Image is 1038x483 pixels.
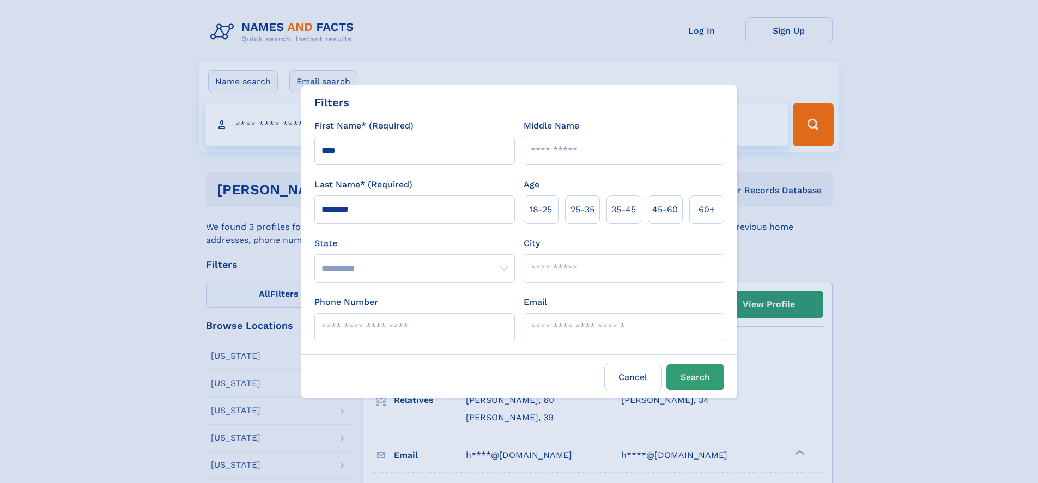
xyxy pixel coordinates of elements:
[314,94,349,111] div: Filters
[314,296,378,309] label: Phone Number
[570,203,594,216] span: 25‑35
[524,237,540,250] label: City
[530,203,552,216] span: 18‑25
[604,364,662,390] label: Cancel
[666,364,724,390] button: Search
[652,203,678,216] span: 45‑60
[524,119,579,132] label: Middle Name
[611,203,636,216] span: 35‑45
[314,119,414,132] label: First Name* (Required)
[524,296,547,309] label: Email
[699,203,715,216] span: 60+
[314,178,412,191] label: Last Name* (Required)
[524,178,539,191] label: Age
[314,237,515,250] label: State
